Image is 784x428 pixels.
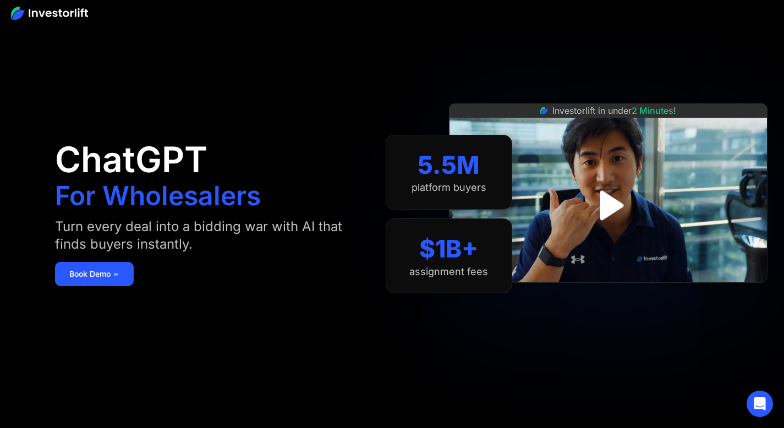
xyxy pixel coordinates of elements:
[747,391,773,417] div: Open Intercom Messenger
[632,105,673,116] span: 2 Minutes
[419,234,478,264] div: $1B+
[55,262,134,286] a: Book Demo ➢
[552,104,676,117] div: Investorlift in under !
[55,183,261,209] h1: For Wholesalers
[584,181,633,230] a: open lightbox
[418,151,480,180] div: 5.5M
[525,288,690,301] iframe: Customer reviews powered by Trustpilot
[55,218,364,253] div: Turn every deal into a bidding war with AI that finds buyers instantly.
[55,142,207,177] h1: ChatGPT
[409,266,488,278] div: assignment fees
[412,182,486,194] div: platform buyers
